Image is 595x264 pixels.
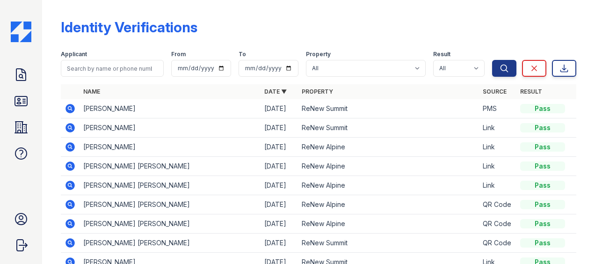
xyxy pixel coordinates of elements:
label: To [239,51,246,58]
td: [DATE] [261,176,298,195]
a: Date ▼ [264,88,287,95]
td: Link [479,157,516,176]
td: Link [479,118,516,138]
td: [DATE] [261,99,298,118]
div: Pass [520,123,565,132]
div: Pass [520,181,565,190]
td: QR Code [479,234,516,253]
a: Property [302,88,333,95]
td: ReNew Alpine [298,138,479,157]
div: Pass [520,238,565,248]
a: Name [83,88,100,95]
td: QR Code [479,195,516,214]
label: From [171,51,186,58]
a: Result [520,88,542,95]
input: Search by name or phone number [61,60,164,77]
td: [PERSON_NAME] [80,138,261,157]
div: Pass [520,142,565,152]
td: [DATE] [261,195,298,214]
td: QR Code [479,214,516,234]
td: ReNew Alpine [298,195,479,214]
td: ReNew Summit [298,118,479,138]
td: [PERSON_NAME] [PERSON_NAME] [80,195,261,214]
td: ReNew Alpine [298,157,479,176]
td: [DATE] [261,234,298,253]
td: ReNew Alpine [298,214,479,234]
label: Result [433,51,450,58]
td: [PERSON_NAME] [PERSON_NAME] [80,157,261,176]
td: [DATE] [261,138,298,157]
label: Applicant [61,51,87,58]
div: Pass [520,104,565,113]
td: [PERSON_NAME] [PERSON_NAME] [80,176,261,195]
td: Link [479,176,516,195]
label: Property [306,51,331,58]
td: ReNew Alpine [298,176,479,195]
td: ReNew Summit [298,99,479,118]
div: Identity Verifications [61,19,197,36]
a: Source [483,88,507,95]
td: Link [479,138,516,157]
td: [DATE] [261,157,298,176]
img: CE_Icon_Blue-c292c112584629df590d857e76928e9f676e5b41ef8f769ba2f05ee15b207248.png [11,22,31,42]
td: [PERSON_NAME] [80,118,261,138]
td: PMS [479,99,516,118]
div: Pass [520,200,565,209]
td: [PERSON_NAME] [PERSON_NAME] [80,234,261,253]
td: [PERSON_NAME] [80,99,261,118]
div: Pass [520,161,565,171]
td: ReNew Summit [298,234,479,253]
td: [PERSON_NAME] [PERSON_NAME] [80,214,261,234]
div: Pass [520,219,565,228]
td: [DATE] [261,118,298,138]
td: [DATE] [261,214,298,234]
